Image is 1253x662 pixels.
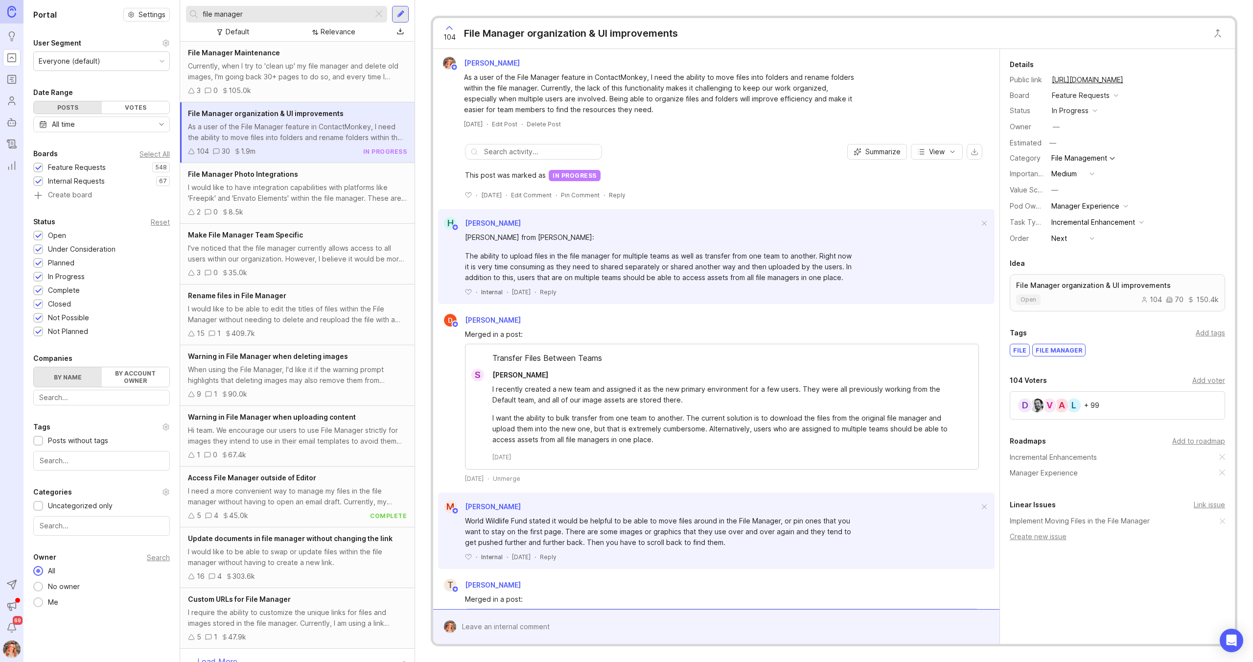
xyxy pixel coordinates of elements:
[1010,468,1078,478] a: Manager Experience
[3,576,21,593] button: Send to Autopilot
[1010,516,1150,526] a: Implement Moving Files in the File Manager
[1049,73,1126,86] a: [URL][DOMAIN_NAME]
[1010,234,1029,242] label: Order
[48,326,88,337] div: Not Planned
[1010,74,1044,85] div: Public link
[214,632,217,642] div: 1
[370,512,407,520] div: complete
[48,230,66,241] div: Open
[452,586,459,593] img: member badge
[1010,153,1044,164] div: Category
[3,71,21,88] a: Roadmaps
[438,217,521,230] a: H[PERSON_NAME]
[1010,59,1034,71] div: Details
[465,581,521,589] span: [PERSON_NAME]
[1010,375,1047,386] div: 104 Voters
[197,389,201,400] div: 9
[465,516,857,548] div: World Wildlife Fund stated it would be helpful to be able to move files around in the File Manage...
[139,151,170,157] div: Select All
[1033,344,1085,356] div: file manager
[180,527,415,588] a: Update documents in file manager without changing the linkI would like to be able to swap or upda...
[492,384,963,405] div: I recently created a new team and assigned it as the new primary environment for a few users. The...
[465,352,978,369] div: Transfer Files Between Teams
[1066,398,1082,413] div: L
[476,288,477,296] div: ·
[188,48,280,57] span: File Manager Maintenance
[197,571,205,582] div: 16
[180,42,415,102] a: File Manager MaintenanceCurrently, when I try to 'clean up' my file manager and delete old images...
[1010,105,1044,116] div: Status
[1021,296,1036,304] span: open
[188,182,407,204] div: I would like to have integration capabilities with platforms like 'Freepik' and 'Envato Elements'...
[1042,398,1057,413] div: V
[3,27,21,45] a: Ideas
[464,120,483,128] a: [DATE]
[1051,155,1107,162] div: File Management
[123,8,170,22] button: Settings
[444,579,457,591] div: T
[188,425,407,447] div: Hi team. We encourage our users to use File Manager strictly for images they intend to use in the...
[34,367,102,387] label: By name
[33,148,58,160] div: Boards
[48,312,89,323] div: Not Possible
[197,510,201,521] div: 5
[464,59,520,67] span: [PERSON_NAME]
[33,37,81,49] div: User Segment
[188,534,393,543] span: Update documents in file manager without changing the link
[484,146,597,157] input: Search activity...
[1172,436,1225,447] div: Add to roadmap
[438,579,529,591] a: T[PERSON_NAME]
[1010,327,1027,339] div: Tags
[865,147,901,157] span: Summarize
[213,85,218,96] div: 0
[471,369,484,381] div: S
[1010,258,1025,269] div: Idea
[1046,137,1059,149] div: —
[1010,186,1047,194] label: Value Scale
[438,500,521,513] a: M[PERSON_NAME]
[43,597,63,608] div: Me
[492,120,517,128] div: Edit Post
[527,120,561,128] div: Delete Post
[1051,233,1067,244] div: Next
[481,288,503,296] div: Internal
[1052,105,1089,116] div: in progress
[33,191,170,200] a: Create board
[452,321,459,328] img: member badge
[188,607,407,629] div: I require the ability to customize the unique links for files and images stored in the file manag...
[967,144,982,160] button: export comments
[506,191,507,199] div: ·
[481,191,502,199] span: [DATE]
[102,101,170,114] div: Votes
[321,26,355,37] div: Relevance
[229,85,251,96] div: 105.0k
[540,553,557,561] div: Reply
[534,553,536,561] div: ·
[511,191,552,199] div: Edit Comment
[441,620,460,633] img: Bronwen W
[159,177,167,185] p: 67
[229,267,247,278] div: 35.0k
[180,163,415,224] a: File Manager Photo IntegrationsI would like to have integration capabilities with platforms like ...
[487,120,488,128] div: ·
[40,455,163,466] input: Search...
[465,232,857,243] div: [PERSON_NAME] from [PERSON_NAME]:
[139,10,165,20] span: Settings
[48,500,113,511] div: Uncategorized only
[228,449,246,460] div: 67.4k
[1010,90,1044,101] div: Board
[363,147,407,156] div: in progress
[492,413,963,445] div: I want the ability to bulk transfer from one team to another. The current solution is to download...
[213,449,217,460] div: 0
[1194,499,1225,510] div: Link issue
[222,146,230,157] div: 30
[1010,499,1056,511] div: Linear Issues
[1192,375,1225,386] div: Add voter
[217,328,221,339] div: 1
[33,421,50,433] div: Tags
[232,328,255,339] div: 409.7k
[1017,398,1033,413] div: D
[444,500,457,513] div: M
[1051,168,1077,179] div: Medium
